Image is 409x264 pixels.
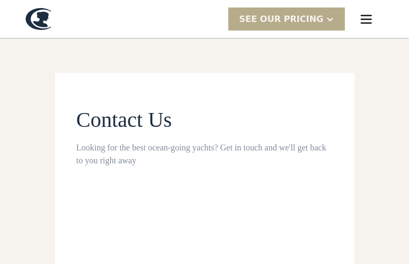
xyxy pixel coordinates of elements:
div: SEE Our Pricing [228,7,345,31]
span: Contact Us [76,108,172,132]
a: home [26,8,51,30]
div: Looking for the best ocean-going yachts? Get in touch and we'll get back to you right away [76,141,333,167]
div: SEE Our Pricing [239,13,323,26]
div: menu [349,2,383,36]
